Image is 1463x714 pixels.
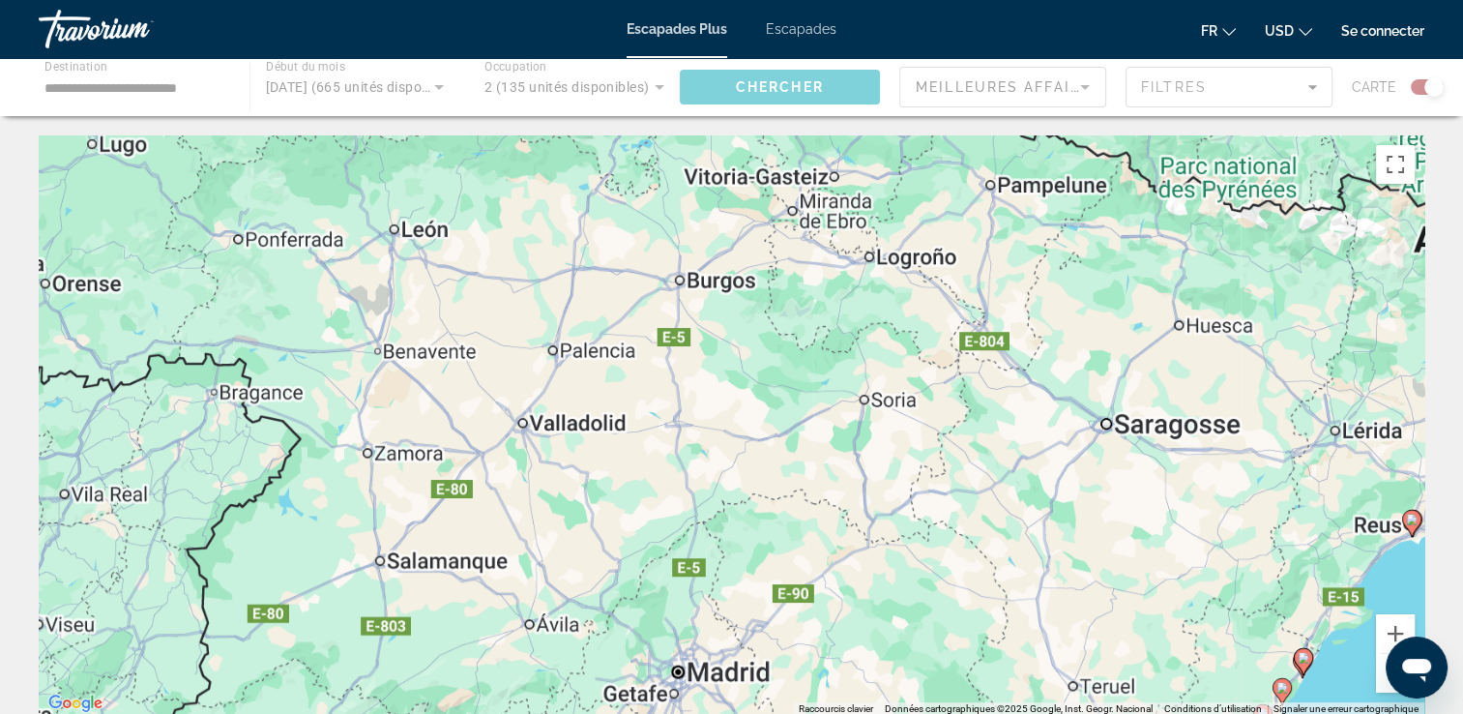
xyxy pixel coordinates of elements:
[1386,637,1448,699] iframe: Bouton de lancement de la fenêtre de messagerie
[1376,145,1415,184] button: Passer en plein écran
[1376,654,1415,693] button: Zoom arrière
[39,4,232,54] a: Travorium
[885,703,1153,714] span: Données cartographiques ©2025 Google, Inst. Geogr. Nacional
[1376,614,1415,653] button: Zoom avant
[1273,703,1419,714] a: Signaler une erreur cartographique
[1265,16,1312,45] button: Changer de devise
[1164,703,1262,714] a: Conditions d’utilisation (s’ouvre dans un nouvel onglet)
[627,21,727,37] a: Escapades Plus
[1265,23,1294,39] span: USD
[1201,23,1217,39] span: Fr
[766,21,836,37] a: Escapades
[1201,16,1236,45] button: Changer la langue
[1341,23,1424,39] a: Se connecter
